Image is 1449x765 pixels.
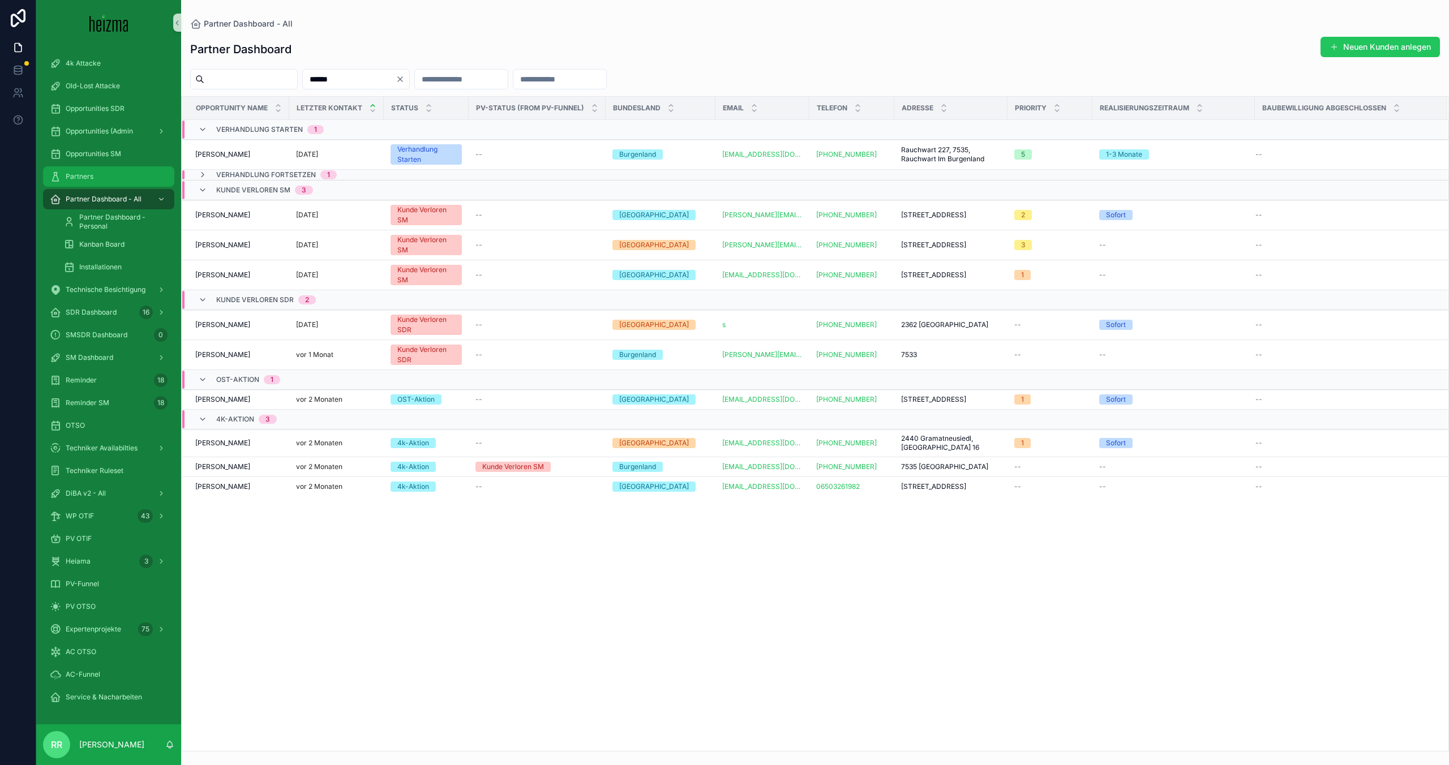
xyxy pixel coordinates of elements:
[901,482,966,491] span: [STREET_ADDRESS]
[722,482,803,491] a: [EMAIL_ADDRESS][DOMAIN_NAME]
[66,579,99,588] span: PV-Funnel
[1321,37,1440,57] button: Neuen Kunden anlegen
[612,482,709,492] a: [GEOGRAPHIC_DATA]
[397,345,455,365] div: Kunde Verloren SDR
[1014,210,1086,220] a: 2
[1099,482,1106,491] span: --
[1099,240,1106,250] span: --
[816,462,877,471] a: [PHONE_NUMBER]
[901,462,988,471] span: 7535 [GEOGRAPHIC_DATA]
[1099,149,1248,160] a: 1-3 Monate
[1255,320,1434,329] a: --
[901,350,917,359] span: 7533
[1255,210,1262,220] span: --
[475,482,599,491] a: --
[1099,462,1106,471] span: --
[816,395,888,404] a: [PHONE_NUMBER]
[138,622,153,636] div: 75
[1106,210,1126,220] div: Sofort
[296,270,377,280] a: [DATE]
[139,306,153,319] div: 16
[612,438,709,448] a: [GEOGRAPHIC_DATA]
[1014,438,1086,448] a: 1
[66,421,85,430] span: OTSO
[1014,149,1086,160] a: 5
[1099,320,1248,330] a: Sofort
[619,210,689,220] div: [GEOGRAPHIC_DATA]
[1099,270,1248,280] a: --
[296,240,318,250] p: [DATE]
[43,189,174,209] a: Partner Dashboard - All
[1255,150,1434,159] a: --
[816,395,877,404] a: [PHONE_NUMBER]
[296,395,377,404] a: vor 2 Monaten
[43,347,174,368] a: SM Dashboard
[195,270,282,280] a: [PERSON_NAME]
[66,489,106,498] span: DiBA v2 - All
[475,395,482,404] span: --
[296,482,377,491] a: vor 2 Monaten
[722,439,803,448] a: [EMAIL_ADDRESS][DOMAIN_NAME]
[722,270,803,280] a: [EMAIL_ADDRESS][DOMAIN_NAME]
[722,210,803,220] a: [PERSON_NAME][EMAIL_ADDRESS][DOMAIN_NAME]
[397,482,429,492] div: 4k-Aktion
[391,235,462,255] a: Kunde Verloren SM
[475,350,482,359] span: --
[1021,240,1025,250] div: 3
[43,438,174,458] a: Techniker Availabilties
[296,150,318,159] p: [DATE]
[1255,395,1262,404] span: --
[391,438,462,448] a: 4k-Aktion
[1099,270,1106,280] span: --
[722,462,803,471] a: [EMAIL_ADDRESS][DOMAIN_NAME]
[66,308,117,317] span: SDR Dashboard
[43,528,174,549] a: PV OTIF
[816,150,877,159] a: [PHONE_NUMBER]
[43,619,174,639] a: Expertenprojekte75
[391,144,462,165] a: Verhandlung Starten
[1255,395,1434,404] a: --
[619,462,656,472] div: Burgenland
[619,320,689,330] div: [GEOGRAPHIC_DATA]
[1106,320,1126,330] div: Sofort
[475,482,482,491] span: --
[1255,482,1434,491] a: --
[619,149,656,160] div: Burgenland
[296,462,342,471] p: vor 2 Monaten
[396,75,409,84] button: Clear
[722,320,803,329] a: s
[397,265,455,285] div: Kunde Verloren SM
[195,439,282,448] a: [PERSON_NAME]
[722,150,803,159] a: [EMAIL_ADDRESS][DOMAIN_NAME]
[619,482,689,492] div: [GEOGRAPHIC_DATA]
[816,350,888,359] a: [PHONE_NUMBER]
[1099,240,1248,250] a: --
[43,642,174,662] a: AC OTSO
[901,210,966,220] span: [STREET_ADDRESS]
[66,149,121,158] span: Opportunities SM
[216,415,254,424] span: 4k-Aktion
[66,647,96,656] span: AC OTSO
[1255,462,1434,471] a: --
[475,395,599,404] a: --
[154,396,168,410] div: 18
[66,59,101,68] span: 4k Attacke
[1099,438,1248,448] a: Sofort
[612,149,709,160] a: Burgenland
[397,438,429,448] div: 4k-Aktion
[612,350,709,360] a: Burgenland
[43,664,174,685] a: AC-Funnel
[1255,439,1434,448] a: --
[475,439,599,448] a: --
[296,320,377,329] a: [DATE]
[195,395,250,404] span: [PERSON_NAME]
[391,482,462,492] a: 4k-Aktion
[1014,482,1021,491] span: --
[43,325,174,345] a: SMSDR Dashboard0
[901,395,1001,404] a: [STREET_ADDRESS]
[722,395,803,404] a: [EMAIL_ADDRESS][DOMAIN_NAME]
[722,350,803,359] a: [PERSON_NAME][EMAIL_ADDRESS][DOMAIN_NAME]
[1021,438,1024,448] div: 1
